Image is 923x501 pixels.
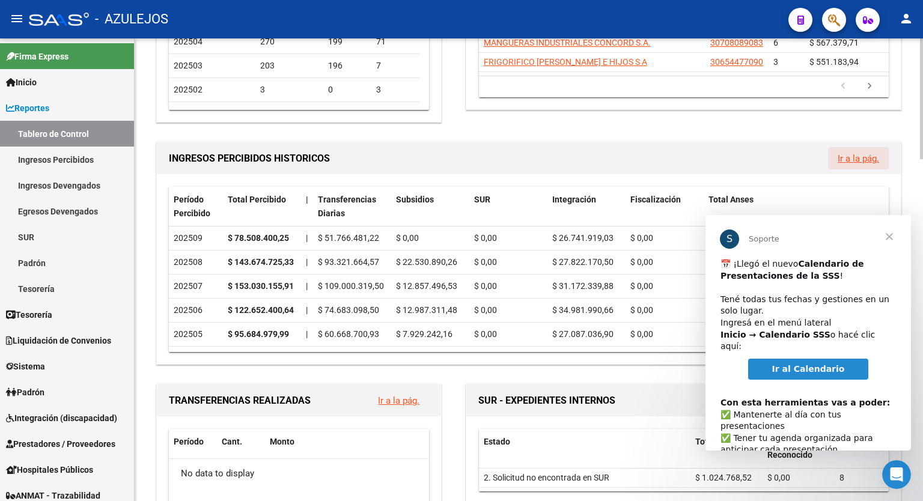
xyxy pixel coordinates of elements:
div: 3 [260,107,319,121]
iframe: Intercom live chat [882,460,911,489]
a: go to next page [858,80,881,93]
span: $ 0,00 [474,233,497,243]
span: $ 109.000.319,50 [318,281,384,291]
strong: $ 143.674.725,33 [228,257,294,267]
span: Firma Express [6,50,69,63]
span: 202502 [174,85,203,94]
datatable-header-cell: Integración [547,187,626,226]
span: $ 0,00 [630,233,653,243]
div: 202509 [174,231,218,245]
span: 202503 [174,61,203,70]
div: 7 [376,59,415,73]
strong: $ 153.030.155,91 [228,281,294,291]
datatable-header-cell: Transferencias Diarias [313,187,391,226]
span: $ 12.857.496,53 [396,281,457,291]
span: 3 [773,57,778,67]
span: $ 27.822.170,50 [552,257,614,267]
span: $ 60.668.700,93 [318,329,379,339]
div: 203 [260,59,319,73]
div: 202508 [174,255,218,269]
mat-icon: menu [10,11,24,26]
datatable-header-cell: Subsidios [391,187,469,226]
span: $ 22.530.890,26 [396,257,457,267]
span: Monto [270,437,294,446]
datatable-header-cell: Monto [265,429,419,455]
span: $ 551.183,94 [809,57,859,67]
datatable-header-cell: Período [169,429,217,455]
datatable-header-cell: Total Anses [704,187,879,226]
span: Período [174,437,204,446]
span: $ 0,00 [474,329,497,339]
div: No data to display [169,459,428,489]
span: | [306,195,308,204]
span: MANGUERAS INDUSTRIALES CONCORD S.A. [484,38,651,47]
div: 199 [328,35,367,49]
span: $ 0,00 [767,473,790,482]
b: Con esta herramientas vas a poder: [15,183,184,192]
span: Prestadores / Proveedores [6,437,115,451]
span: Total Facturas [695,437,751,446]
datatable-header-cell: Total Percibido [223,187,301,226]
div: 71 [376,35,415,49]
span: Integración [552,195,596,204]
span: Período Percibido [174,195,210,218]
span: Total Anses [708,195,754,204]
span: 202504 [174,37,203,46]
span: SUR - EXPEDIENTES INTERNOS [478,395,615,406]
span: Transferencias Diarias [318,195,376,218]
span: $ 31.172.339,88 [552,281,614,291]
span: | [306,257,308,267]
span: $ 0,00 [630,305,653,315]
div: 202507 [174,279,218,293]
iframe: Intercom live chat mensaje [705,215,911,451]
span: 202501 [174,109,203,118]
span: TRANSFERENCIAS REALIZADAS [169,395,311,406]
span: Cant. [222,437,242,446]
span: Padrón [6,386,44,399]
span: $ 567.379,71 [809,38,859,47]
datatable-header-cell: Estado [479,429,690,469]
datatable-header-cell: Total Facturas [690,429,763,469]
span: $ 0,00 [630,257,653,267]
button: Ir a la pág. [828,147,889,169]
span: Integración (discapacidad) [6,411,117,425]
span: $ 0,00 [630,329,653,339]
span: $ 0,00 [396,233,419,243]
span: FRIGORIFICO [PERSON_NAME] E HIJOS S A [484,57,647,67]
strong: $ 122.652.400,64 [228,305,294,315]
span: $ 26.741.919,03 [552,233,614,243]
a: Ir a la pág. [378,395,419,406]
span: Estado [484,437,510,446]
span: | [306,233,308,243]
span: | [306,281,308,291]
strong: $ 78.508.400,25 [228,233,289,243]
datatable-header-cell: Fiscalización [626,187,704,226]
div: 3 [376,83,415,97]
span: Hospitales Públicos [6,463,93,476]
span: | [306,329,308,339]
a: go to previous page [832,80,854,93]
span: 8 [839,473,844,482]
div: 0 [328,107,367,121]
span: $ 1.024.768,52 [695,473,752,482]
span: Inicio [6,76,37,89]
div: 270 [260,35,319,49]
datatable-header-cell: SUR [469,187,547,226]
span: 30654477090 [710,57,763,67]
div: 202504 [174,351,218,365]
span: 30708089083 [710,38,763,47]
span: Tesorería [6,308,52,321]
div: 3 [376,107,415,121]
span: - AZULEJOS [95,6,168,32]
span: $ 0,00 [630,281,653,291]
span: $ 0,00 [474,305,497,315]
span: INGRESOS PERCIBIDOS HISTORICOS [169,153,330,164]
span: 2. Solicitud no encontrada en SUR [484,473,609,482]
span: | [306,305,308,315]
